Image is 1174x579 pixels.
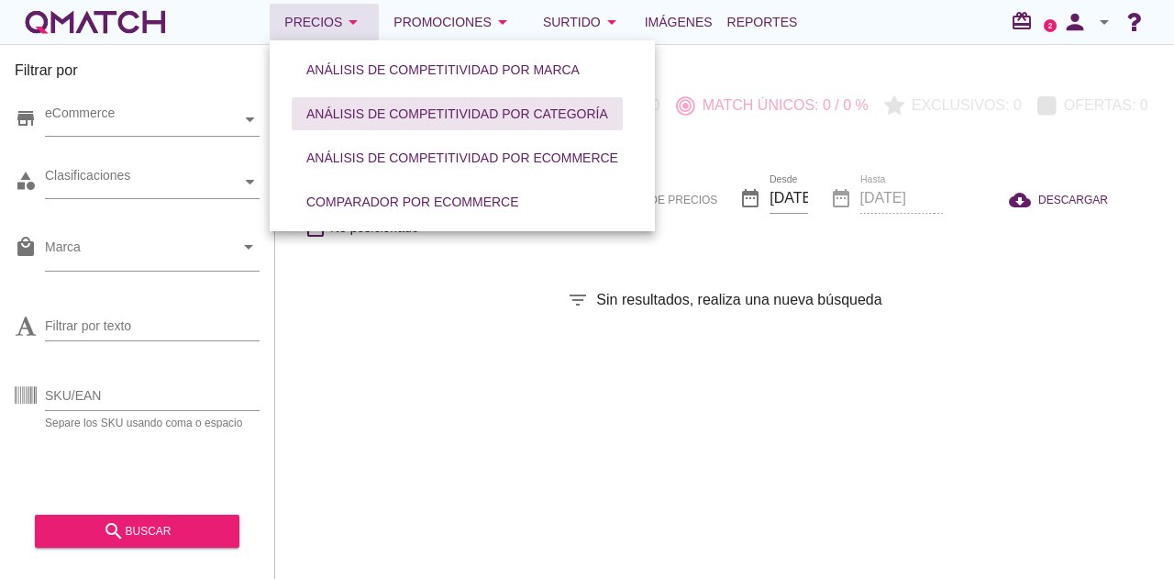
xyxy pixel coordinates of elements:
[284,48,602,92] a: Análisis de competitividad por marca
[528,4,637,40] button: Surtido
[45,418,260,429] div: Separe los SKU usando coma o espacio
[103,520,125,542] i: search
[492,11,514,33] i: arrow_drop_down
[393,11,514,33] div: Promociones
[284,92,630,136] a: Análisis de competitividad por categoría
[15,60,260,89] h3: Filtrar por
[720,4,805,40] a: Reportes
[238,236,260,258] i: arrow_drop_down
[306,105,608,124] div: Análisis de competitividad por categoría
[50,520,225,542] div: buscar
[284,180,541,224] a: Comparador por eCommerce
[1044,19,1057,32] a: 2
[601,11,623,33] i: arrow_drop_down
[306,149,618,168] div: Análisis de competitividad por eCommerce
[770,184,807,213] input: Desde
[1011,10,1040,32] i: redeem
[1057,9,1093,35] i: person
[284,11,364,33] div: Precios
[284,136,640,180] a: Análisis de competitividad por eCommerce
[1009,189,1038,211] i: cloud_download
[727,11,798,33] span: Reportes
[306,61,580,80] div: Análisis de competitividad por marca
[15,107,37,129] i: store
[739,187,761,209] i: date_range
[637,4,720,40] a: Imágenes
[596,289,881,311] span: Sin resultados, realiza una nueva búsqueda
[994,184,1123,217] button: DESCARGAR
[645,11,713,33] span: Imágenes
[292,141,633,174] button: Análisis de competitividad por eCommerce
[1038,192,1108,208] span: DESCARGAR
[669,89,877,122] button: Match únicos: 0 / 0 %
[695,95,869,117] p: Match únicos: 0 / 0 %
[1093,11,1115,33] i: arrow_drop_down
[379,4,528,40] button: Promociones
[1048,21,1053,29] text: 2
[35,515,239,548] button: buscar
[292,97,623,130] button: Análisis de competitividad por categoría
[22,4,169,40] a: white-qmatch-logo
[342,11,364,33] i: arrow_drop_down
[15,170,37,192] i: category
[292,185,534,218] button: Comparador por eCommerce
[15,236,37,258] i: local_mall
[543,11,623,33] div: Surtido
[292,53,594,86] button: Análisis de competitividad por marca
[270,4,379,40] button: Precios
[567,289,589,311] i: filter_list
[306,193,519,212] div: Comparador por eCommerce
